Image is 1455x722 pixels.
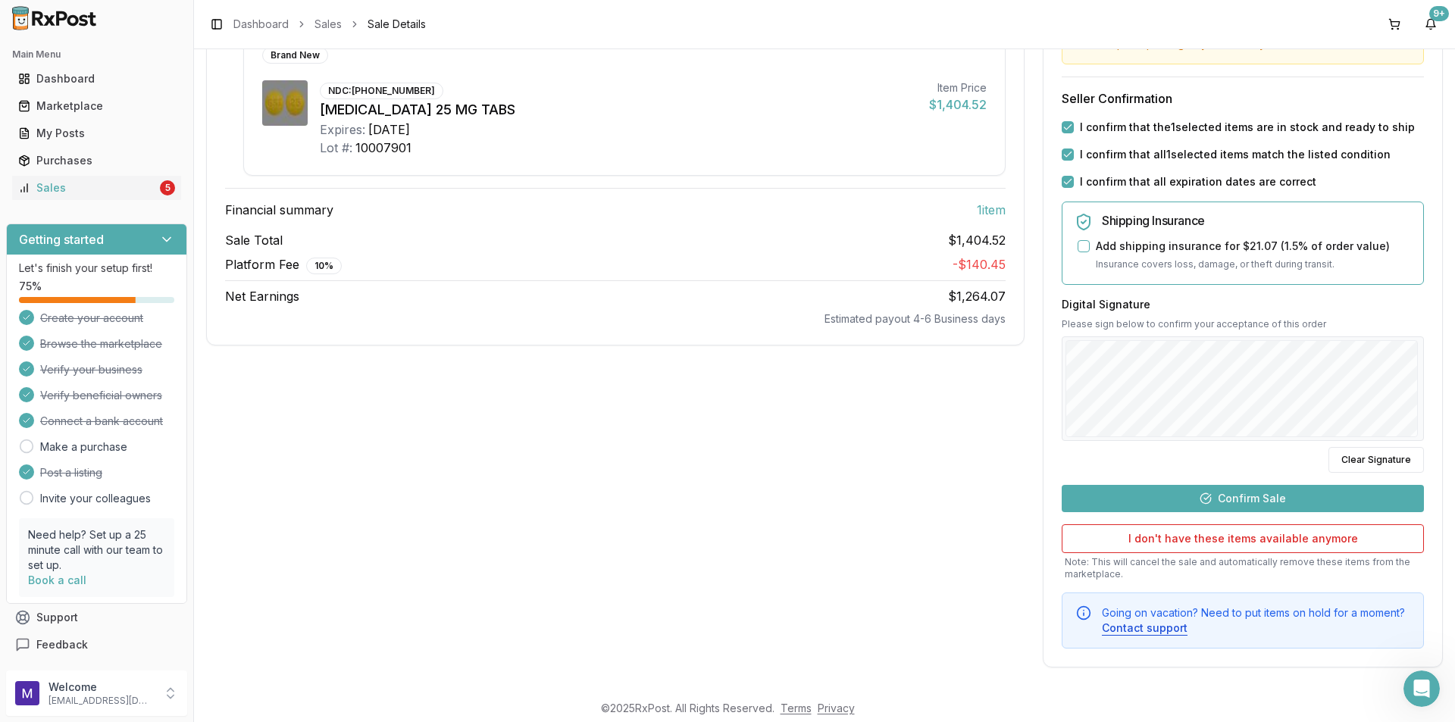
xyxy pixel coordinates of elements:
[1062,318,1424,330] p: Please sign below to confirm your acceptance of this order
[1102,605,1411,636] div: Going on vacation? Need to put items on hold for a moment?
[225,287,299,305] span: Net Earnings
[40,336,162,352] span: Browse the marketplace
[1096,239,1390,254] label: Add shipping insurance for $21.07 ( 1.5 % of order value)
[953,257,1006,272] span: - $140.45
[1080,174,1316,189] label: I confirm that all expiration dates are correct
[43,8,67,33] img: Profile image for Manuel
[320,83,443,99] div: NDC: [PHONE_NUMBER]
[18,153,175,168] div: Purchases
[1096,257,1411,272] p: Insurance covers loss, damage, or theft during transit.
[6,121,187,145] button: My Posts
[40,465,102,480] span: Post a listing
[67,434,279,464] div: Can I continue to confirm if they will be dropped off [DATE]
[368,120,410,139] div: [DATE]
[929,95,987,114] div: $1,404.52
[202,399,279,414] div: 595f89308dc5
[1062,297,1424,312] h3: Digital Signature
[18,180,157,195] div: Sales
[262,80,308,126] img: Vemlidy 25 MG TABS
[74,19,182,34] p: Active in the last 15m
[10,6,39,35] button: go back
[40,388,162,403] span: Verify beneficial owners
[40,439,127,455] a: Make a purchase
[158,114,291,148] div: going foward i mean
[1062,89,1424,108] h3: Seller Confirmation
[12,330,145,363] div: which order is it for?[PERSON_NAME] • 23m ago
[6,176,187,200] button: Sales5
[6,67,187,91] button: Dashboard
[40,362,142,377] span: Verify your business
[225,231,283,249] span: Sale Total
[12,270,291,330] div: Elizabeth says…
[72,496,84,508] button: Gif picker
[262,47,328,64] div: Brand New
[266,55,279,70] div: ok
[1328,447,1424,473] button: Clear Signature
[48,680,154,695] p: Welcome
[233,17,289,32] a: Dashboard
[254,45,291,79] div: ok
[67,279,279,308] div: hi I confirmed an order but it will be shipped out [DATE]
[1062,485,1424,512] button: Confirm Sale
[18,126,175,141] div: My Posts
[355,139,411,157] div: 10007901
[225,201,333,219] span: Financial summary
[1062,524,1424,553] button: I don't have these items available anymore
[24,169,236,228] div: We are working to add that feature it is a lot of data but we don't want it to slow down the site...
[12,147,181,174] a: Purchases
[929,80,987,95] div: Item Price
[12,48,181,61] h2: Main Menu
[1080,147,1391,162] label: I confirm that all 1 selected items match the listed condition
[1429,6,1449,21] div: 9+
[189,390,291,424] div: 595f89308dc5
[40,491,151,506] a: Invite your colleagues
[12,65,181,92] a: Dashboard
[6,6,103,30] img: RxPost Logo
[12,92,181,120] a: Marketplace
[23,496,36,508] button: Upload attachment
[24,339,133,354] div: which order is it for?
[12,330,291,390] div: Manuel says…
[12,114,291,160] div: Elizabeth says…
[15,681,39,705] img: User avatar
[320,120,365,139] div: Expires:
[1403,670,1440,707] iframe: Intercom live chat
[12,120,181,147] a: My Posts
[314,17,342,32] a: Sales
[266,6,293,33] div: Close
[1080,120,1415,135] label: I confirm that the 1 selected items are in stock and ready to ship
[74,8,172,19] h1: [PERSON_NAME]
[368,17,426,32] span: Sale Details
[170,123,279,139] div: going foward i mean
[18,71,175,86] div: Dashboard
[260,490,284,514] button: Send a message…
[237,6,266,35] button: Home
[36,637,88,652] span: Feedback
[225,255,342,274] span: Platform Fee
[1102,214,1411,227] h5: Shipping Insurance
[12,425,291,474] div: Elizabeth says…
[948,231,1006,249] span: $1,404.52
[48,695,154,707] p: [EMAIL_ADDRESS][DOMAIN_NAME]
[948,289,1006,304] span: $1,264.07
[118,89,279,105] div: there is no way for me to run?
[13,464,290,490] textarea: Message…
[320,99,917,120] div: [MEDICAL_DATA] 25 MG TABS
[12,45,291,80] div: Elizabeth says…
[12,249,291,270] div: [DATE]
[306,258,342,274] div: 10 %
[55,270,291,317] div: hi I confirmed an order but it will be shipped out [DATE]
[6,604,187,631] button: Support
[818,702,855,714] a: Privacy
[28,527,165,573] p: Need help? Set up a 25 minute call with our team to set up.
[12,80,291,115] div: Elizabeth says…
[12,390,291,425] div: Elizabeth says…
[55,425,291,473] div: Can I continue to confirm if they will be dropped off [DATE]
[1102,620,1187,636] button: Contact support
[6,631,187,658] button: Feedback
[48,496,60,508] button: Emoji picker
[320,139,352,157] div: Lot #:
[19,261,174,276] p: Let's finish your setup first!
[6,148,187,173] button: Purchases
[1419,12,1443,36] button: 9+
